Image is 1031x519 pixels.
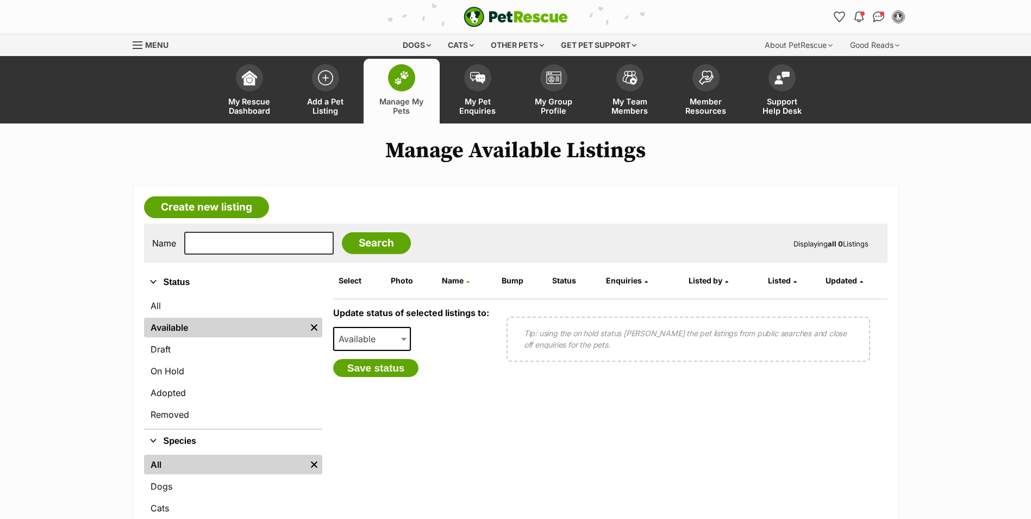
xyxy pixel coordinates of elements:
div: Cats [440,34,482,56]
a: Draft [144,339,322,359]
div: Good Reads [842,34,907,56]
th: Select [334,272,385,289]
a: Manage My Pets [364,59,440,123]
a: My Pet Enquiries [440,59,516,123]
span: Name [442,276,464,285]
button: My account [890,8,907,26]
strong: all 0 [828,239,843,248]
button: Status [144,275,322,289]
a: Conversations [870,8,888,26]
span: My Group Profile [529,97,578,115]
img: member-resources-icon-8e73f808a243e03378d46382f2149f9095a855e16c252ad45f914b54edf8863c.svg [698,70,714,85]
a: Listed by [689,276,728,285]
a: Available [144,318,306,337]
a: Updated [826,276,863,285]
a: Removed [144,405,322,424]
span: Displaying Listings [793,239,868,248]
span: Listed by [689,276,722,285]
a: On Hold [144,361,322,381]
img: add-pet-listing-icon-0afa8454b4691262ce3f59096e99ab1cd57d4a30225e0717b998d2c9b9846f56.svg [318,70,333,85]
span: Updated [826,276,857,285]
img: group-profile-icon-3fa3cf56718a62981997c0bc7e787c4b2cf8bcc04b72c1350f741eb67cf2f40e.svg [546,71,561,84]
th: Photo [386,272,436,289]
img: pet-enquiries-icon-7e3ad2cf08bfb03b45e93fb7055b45f3efa6380592205ae92323e6603595dc1f.svg [470,72,485,84]
a: Create new listing [144,196,269,218]
a: My Team Members [592,59,668,123]
img: logo-e224e6f780fb5917bec1dbf3a21bbac754714ae5b6737aabdf751b685950b380.svg [464,7,568,27]
div: About PetRescue [757,34,840,56]
button: Notifications [851,8,868,26]
a: Add a Pet Listing [288,59,364,123]
th: Status [548,272,601,289]
a: Dogs [144,477,322,496]
button: Species [144,434,322,448]
label: Update status of selected listings to: [333,307,489,318]
ul: Account quick links [831,8,907,26]
img: chat-41dd97257d64d25036548639549fe6c8038ab92f7586957e7f3b1b290dea8141.svg [873,11,884,22]
label: Name [152,238,176,248]
button: Save status [333,359,419,378]
img: dashboard-icon-eb2f2d2d3e046f16d808141f083e7271f6b2e854fb5c12c21221c1fb7104beca.svg [242,70,257,85]
img: help-desk-icon-fdf02630f3aa405de69fd3d07c3f3aa587a6932b1a1747fa1d2bba05be0121f9.svg [774,71,790,84]
span: My Rescue Dashboard [225,97,274,115]
a: Listed [768,276,797,285]
img: notifications-46538b983faf8c2785f20acdc204bb7945ddae34d4c08c2a6579f10ce5e182be.svg [854,11,863,22]
span: Support Help Desk [758,97,807,115]
a: Favourites [831,8,848,26]
a: PetRescue [464,7,568,27]
span: Add a Pet Listing [301,97,350,115]
input: Search [342,232,411,254]
a: Menu [133,34,176,54]
div: Get pet support [553,34,644,56]
a: All [144,296,322,316]
span: Listed [768,276,791,285]
span: My Pet Enquiries [453,97,502,115]
div: Status [144,294,322,429]
img: Jade profile pic [893,11,904,22]
span: Available [333,327,411,351]
th: Bump [497,272,547,289]
a: All [144,455,306,474]
span: Manage My Pets [377,97,426,115]
a: My Group Profile [516,59,592,123]
span: Menu [145,40,168,50]
div: Other pets [483,34,552,56]
span: My Team Members [605,97,654,115]
span: Member Resources [682,97,730,115]
a: Remove filter [306,318,322,337]
span: translation missing: en.admin.listings.index.attributes.enquiries [606,276,642,285]
img: team-members-icon-5396bd8760b3fe7c0b43da4ab00e1e3bb1a5d9ba89233759b79545d2d3fc5d0d.svg [622,71,638,85]
a: Support Help Desk [744,59,820,123]
a: My Rescue Dashboard [211,59,288,123]
p: Tip: using the on hold status [PERSON_NAME] the pet listings from public searches and close off e... [524,328,853,350]
a: Cats [144,498,322,518]
a: Adopted [144,383,322,403]
img: manage-my-pets-icon-02211641906a0b7f246fdf0571729dbe1e7629f14944591b6c1af311fb30b64b.svg [394,71,409,85]
div: Dogs [395,34,439,56]
span: Available [334,331,386,347]
a: Remove filter [306,455,322,474]
a: Enquiries [606,276,648,285]
a: Name [442,276,470,285]
a: Member Resources [668,59,744,123]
